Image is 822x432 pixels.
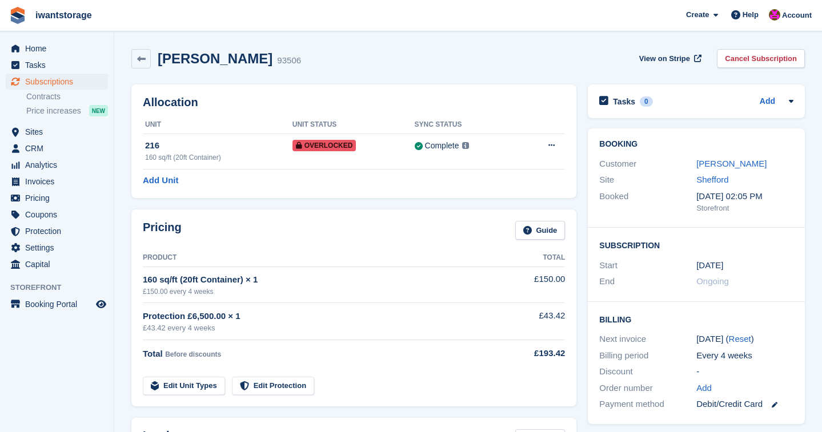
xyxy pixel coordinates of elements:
[717,49,805,68] a: Cancel Subscription
[599,158,696,171] div: Customer
[6,173,108,189] a: menu
[26,106,81,116] span: Price increases
[6,57,108,73] a: menu
[165,350,221,358] span: Before discounts
[277,54,301,67] div: 93506
[782,10,812,21] span: Account
[599,275,696,288] div: End
[26,104,108,117] a: Price increases NEW
[462,142,469,149] img: icon-info-grey-7440780725fd019a000dd9b08b2336e03edf1995a4989e88bcd33f0948082b44.svg
[6,124,108,140] a: menu
[6,41,108,56] a: menu
[686,9,709,21] span: Create
[696,365,793,378] div: -
[145,139,292,152] div: 216
[500,303,565,340] td: £43.42
[26,91,108,102] a: Contracts
[696,190,793,203] div: [DATE] 02:05 PM
[9,7,26,24] img: stora-icon-8386f47178a22dfd0bd8f6a31ec36ba5ce8667c1dd55bd0f319d3a0aa187defe.svg
[500,249,565,267] th: Total
[143,377,225,395] a: Edit Unit Types
[25,74,94,90] span: Subscriptions
[145,152,292,163] div: 160 sq/ft (20ft Container)
[729,334,751,344] a: Reset
[143,322,500,334] div: £43.42 every 4 weeks
[25,296,94,312] span: Booking Portal
[640,96,653,107] div: 0
[94,297,108,311] a: Preview store
[599,349,696,362] div: Billing period
[696,259,723,272] time: 2025-07-01 00:00:00 UTC
[25,157,94,173] span: Analytics
[143,221,182,240] h2: Pricing
[6,140,108,156] a: menu
[500,267,565,302] td: £150.00
[696,333,793,346] div: [DATE] ( )
[415,116,520,134] th: Sync Status
[25,256,94,272] span: Capital
[760,95,775,108] a: Add
[696,159,767,168] a: [PERSON_NAME]
[25,57,94,73] span: Tasks
[143,286,500,297] div: £150.00 every 4 weeks
[143,96,565,109] h2: Allocation
[696,276,729,286] span: Ongoing
[143,174,178,187] a: Add Unit
[6,296,108,312] a: menu
[292,116,415,134] th: Unit Status
[143,310,500,323] div: Protection £6,500.00 × 1
[599,259,696,272] div: Start
[599,173,696,187] div: Site
[89,105,108,116] div: NEW
[696,382,712,395] a: Add
[143,349,163,358] span: Total
[25,207,94,223] span: Coupons
[25,41,94,56] span: Home
[613,96,635,107] h2: Tasks
[743,9,759,21] span: Help
[6,240,108,256] a: menu
[6,207,108,223] a: menu
[635,49,704,68] a: View on Stripe
[696,349,793,362] div: Every 4 weeks
[599,190,696,214] div: Booked
[10,282,114,293] span: Storefront
[599,398,696,411] div: Payment method
[143,273,500,286] div: 160 sq/ft (20ft Container) × 1
[696,398,793,411] div: Debit/Credit Card
[25,124,94,140] span: Sites
[25,190,94,206] span: Pricing
[232,377,314,395] a: Edit Protection
[425,140,459,152] div: Complete
[31,6,97,25] a: iwantstorage
[500,347,565,360] div: £193.42
[6,223,108,239] a: menu
[25,223,94,239] span: Protection
[599,333,696,346] div: Next invoice
[769,9,780,21] img: Jonathan
[639,53,690,64] span: View on Stripe
[25,173,94,189] span: Invoices
[599,313,793,325] h2: Billing
[25,140,94,156] span: CRM
[143,249,500,267] th: Product
[143,116,292,134] th: Unit
[6,256,108,272] a: menu
[599,365,696,378] div: Discount
[292,140,356,151] span: Overlocked
[6,157,108,173] a: menu
[599,239,793,251] h2: Subscription
[6,190,108,206] a: menu
[158,51,272,66] h2: [PERSON_NAME]
[6,74,108,90] a: menu
[599,140,793,149] h2: Booking
[515,221,566,240] a: Guide
[599,382,696,395] div: Order number
[25,240,94,256] span: Settings
[696,175,728,184] a: Shefford
[696,203,793,214] div: Storefront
